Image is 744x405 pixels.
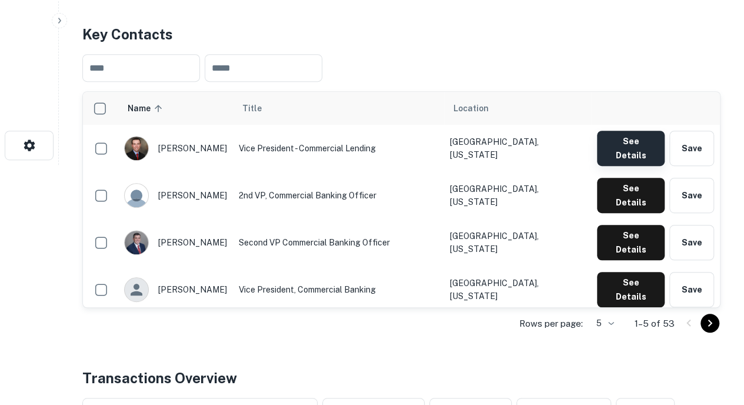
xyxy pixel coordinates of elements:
[125,137,148,160] img: 1517507140702
[242,101,277,115] span: Title
[124,230,227,255] div: [PERSON_NAME]
[444,266,592,313] td: [GEOGRAPHIC_DATA], [US_STATE]
[233,125,444,172] td: Vice President - Commercial Lending
[124,136,227,161] div: [PERSON_NAME]
[128,101,166,115] span: Name
[444,125,592,172] td: [GEOGRAPHIC_DATA], [US_STATE]
[444,172,592,219] td: [GEOGRAPHIC_DATA], [US_STATE]
[635,317,675,331] p: 1–5 of 53
[669,225,714,260] button: Save
[233,92,444,125] th: Title
[83,92,720,307] div: scrollable content
[669,131,714,166] button: Save
[453,101,489,115] span: Location
[597,225,665,260] button: See Details
[597,178,665,213] button: See Details
[124,277,227,302] div: [PERSON_NAME]
[82,24,720,45] h4: Key Contacts
[233,219,444,266] td: Second VP Commercial Banking Officer
[82,367,237,389] h4: Transactions Overview
[588,315,616,332] div: 5
[118,92,233,125] th: Name
[444,92,592,125] th: Location
[124,183,227,208] div: [PERSON_NAME]
[519,317,583,331] p: Rows per page:
[125,231,148,254] img: 1613072697427
[597,272,665,307] button: See Details
[685,311,744,367] iframe: Chat Widget
[669,178,714,213] button: Save
[125,184,148,207] img: 9c8pery4andzj6ohjkjp54ma2
[233,172,444,219] td: 2nd VP, Commercial Banking Officer
[597,131,665,166] button: See Details
[444,219,592,266] td: [GEOGRAPHIC_DATA], [US_STATE]
[669,272,714,307] button: Save
[233,266,444,313] td: Vice President, Commercial Banking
